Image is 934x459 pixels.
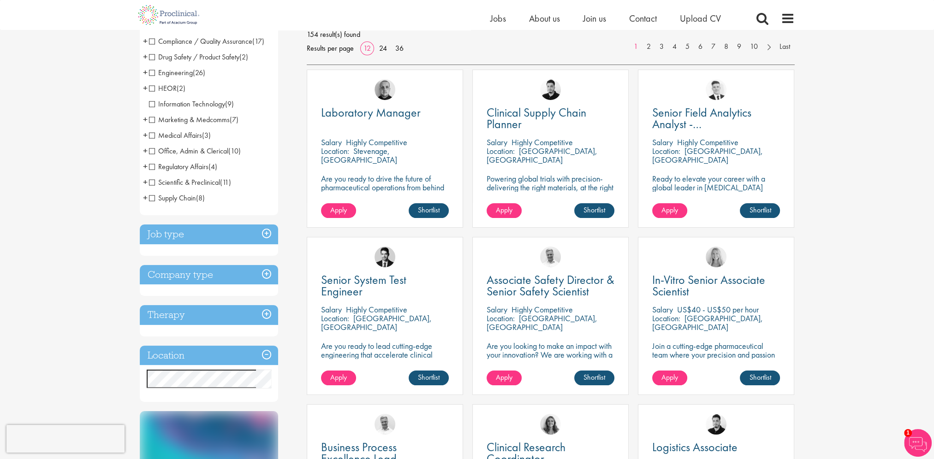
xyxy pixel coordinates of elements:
p: Are you ready to drive the future of pharmaceutical operations from behind the scenes? Looking to... [321,174,449,218]
a: 24 [376,43,390,53]
p: [GEOGRAPHIC_DATA], [GEOGRAPHIC_DATA] [652,146,763,165]
a: Apply [652,203,687,218]
span: + [143,65,148,79]
a: 5 [681,41,694,52]
span: Information Technology [149,99,234,109]
span: Salary [321,137,342,147]
a: 8 [720,41,733,52]
span: HEOR [149,83,177,93]
a: 1 [629,41,642,52]
span: (8) [196,193,205,203]
span: Salary [652,137,673,147]
span: Apply [496,372,512,382]
span: Location: [652,313,680,324]
a: Shortlist [574,203,614,218]
span: (10) [228,146,241,156]
img: Anderson Maldonado [706,414,726,435]
span: Location: [487,313,515,324]
span: + [143,128,148,142]
span: Compliance / Quality Assurance [149,36,252,46]
span: Salary [487,304,507,315]
span: + [143,112,148,126]
span: (17) [252,36,264,46]
a: 2 [642,41,655,52]
p: Join a cutting-edge pharmaceutical team where your precision and passion for science will help sh... [652,341,780,377]
a: Shortlist [740,203,780,218]
a: Joshua Bye [540,247,561,267]
a: In-Vitro Senior Associate Scientist [652,274,780,297]
a: Nicolas Daniel [706,79,726,100]
img: Chatbot [904,429,932,457]
a: Clinical Supply Chain Planner [487,107,614,130]
span: Location: [487,146,515,156]
span: Marketing & Medcomms [149,115,238,124]
div: Therapy [140,305,278,325]
a: Shortlist [409,371,449,385]
a: About us [529,12,560,24]
span: (4) [208,162,217,171]
span: Scientific & Preclinical [149,177,231,187]
p: Highly Competitive [346,304,407,315]
span: (26) [193,68,205,77]
p: Stevenage, [GEOGRAPHIC_DATA] [321,146,397,165]
a: Apply [321,371,356,385]
p: [GEOGRAPHIC_DATA], [GEOGRAPHIC_DATA] [487,313,597,332]
img: Jackie Cerchio [540,414,561,435]
span: (7) [230,115,238,124]
span: Supply Chain [149,193,205,203]
span: Logistics Associate [652,439,738,455]
span: (11) [220,177,231,187]
p: Highly Competitive [512,137,573,147]
a: Last [775,41,795,52]
span: Salary [321,304,342,315]
img: Harry Budge [375,79,395,100]
span: Results per page [307,41,354,55]
a: 12 [360,43,374,53]
span: Contact [629,12,657,24]
h3: Job type [140,224,278,244]
span: Drug Safety / Product Safety [149,52,248,62]
span: Office, Admin & Clerical [149,146,228,156]
span: Apply [496,205,512,215]
p: [GEOGRAPHIC_DATA], [GEOGRAPHIC_DATA] [487,146,597,165]
span: Medical Affairs [149,130,202,140]
p: Highly Competitive [677,137,738,147]
p: [GEOGRAPHIC_DATA], [GEOGRAPHIC_DATA] [321,313,432,332]
a: 9 [732,41,746,52]
a: Join us [583,12,606,24]
a: 7 [707,41,720,52]
span: + [143,175,148,189]
span: (3) [202,130,211,140]
a: Shortlist [574,371,614,385]
a: Anderson Maldonado [540,79,561,100]
span: Apply [661,372,678,382]
a: Thomas Wenig [375,247,395,267]
span: Apply [661,205,678,215]
a: Shortlist [409,203,449,218]
div: Company type [140,265,278,285]
span: Location: [652,146,680,156]
a: 3 [655,41,668,52]
p: US$40 - US$50 per hour [677,304,759,315]
a: Laboratory Manager [321,107,449,118]
a: Logistics Associate [652,441,780,453]
a: Apply [487,371,522,385]
span: (2) [239,52,248,62]
span: Medical Affairs [149,130,211,140]
span: + [143,159,148,173]
a: Jobs [490,12,506,24]
a: 36 [392,43,407,53]
span: (2) [177,83,185,93]
p: Highly Competitive [346,137,407,147]
span: Associate Safety Director & Senior Safety Scientist [487,272,614,299]
span: Clinical Supply Chain Planner [487,105,586,132]
a: Apply [487,203,522,218]
span: Compliance / Quality Assurance [149,36,264,46]
a: Joshua Bye [375,414,395,435]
